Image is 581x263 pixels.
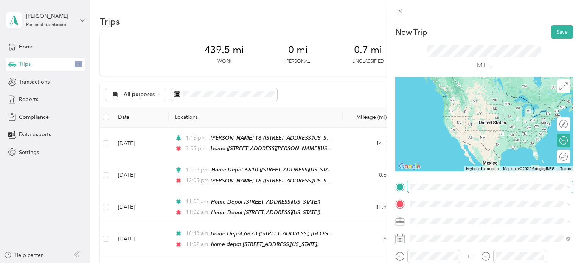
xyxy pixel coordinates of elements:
p: New Trip [395,27,427,37]
p: Miles [477,61,491,70]
button: Save [551,25,573,39]
iframe: Everlance-gr Chat Button Frame [539,221,581,263]
a: Open this area in Google Maps (opens a new window) [397,162,422,171]
img: Google [397,162,422,171]
span: Map data ©2025 Google, INEGI [503,167,556,171]
div: TO [467,253,475,261]
button: Keyboard shortcuts [466,166,499,171]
